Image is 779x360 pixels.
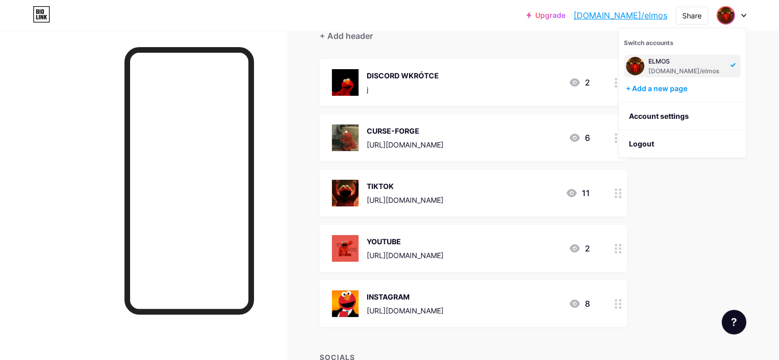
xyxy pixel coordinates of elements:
[367,181,444,192] div: TIKTOK
[332,124,359,151] img: CURSE-FORGE
[367,250,444,261] div: [URL][DOMAIN_NAME]
[619,102,746,130] a: Account settings
[569,76,590,89] div: 2
[367,125,444,136] div: CURSE-FORGE
[367,291,444,302] div: INSTAGRAM
[367,305,444,316] div: [URL][DOMAIN_NAME]
[619,130,746,158] li: Logout
[626,57,644,75] img: elmos
[569,298,590,310] div: 8
[624,39,673,47] span: Switch accounts
[367,236,444,247] div: YOUTUBE
[320,30,373,42] div: + Add header
[626,83,741,94] div: + Add a new page
[332,69,359,96] img: DISCORD WKRÓTCE
[569,132,590,144] div: 6
[718,7,734,24] img: elmos
[332,235,359,262] img: YOUTUBE
[332,180,359,206] img: TIKTOK
[332,290,359,317] img: INSTAGRAM
[527,11,565,19] a: Upgrade
[565,187,590,199] div: 11
[367,84,439,95] div: j
[574,9,667,22] a: [DOMAIN_NAME]/elmos
[648,57,724,66] div: ELMOS
[648,67,724,75] div: [DOMAIN_NAME]/elmos
[569,242,590,255] div: 2
[367,195,444,205] div: [URL][DOMAIN_NAME]
[367,139,444,150] div: [URL][DOMAIN_NAME]
[367,70,439,81] div: DISCORD WKRÓTCE
[682,10,702,21] div: Share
